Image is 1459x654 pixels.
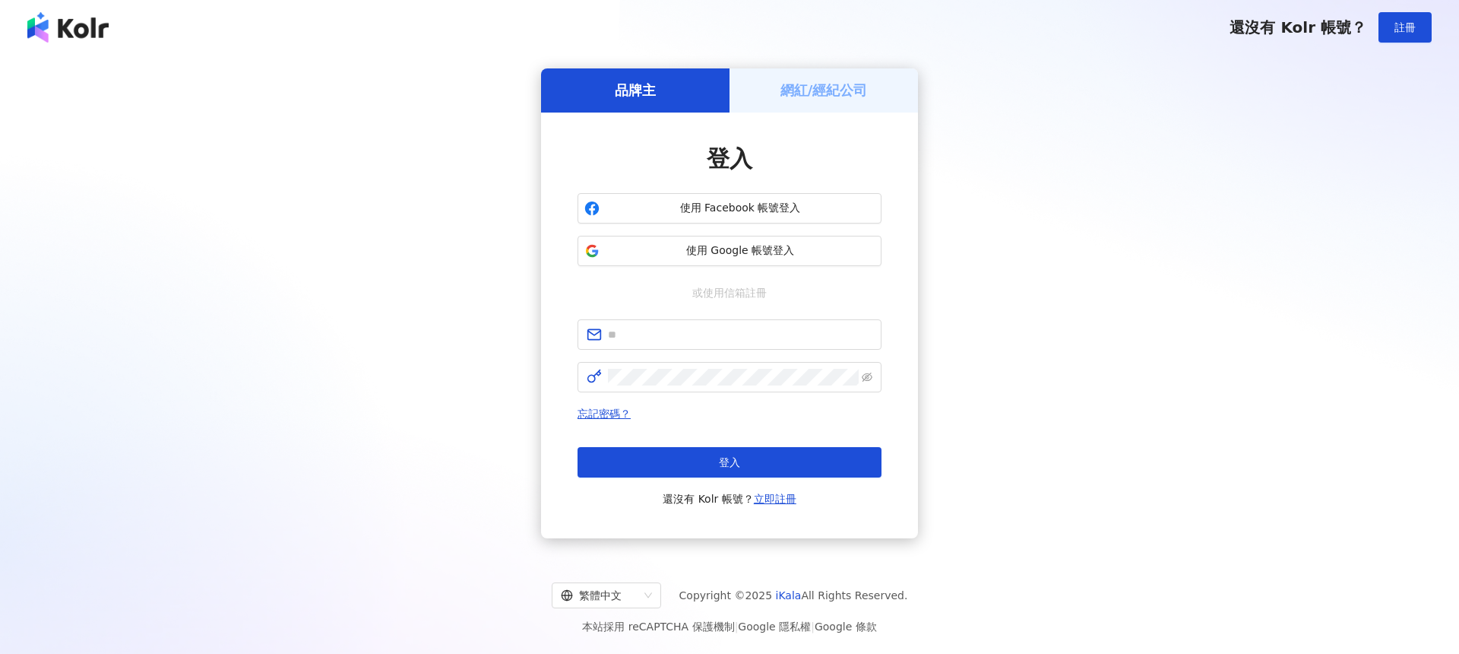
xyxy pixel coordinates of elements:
span: 註冊 [1394,21,1416,33]
button: 使用 Google 帳號登入 [578,236,881,266]
button: 註冊 [1378,12,1432,43]
a: 忘記密碼？ [578,408,631,420]
span: Copyright © 2025 All Rights Reserved. [679,586,908,605]
h5: 網紅/經紀公司 [780,81,868,100]
span: | [735,621,739,633]
a: 立即註冊 [754,493,796,505]
span: 或使用信箱註冊 [682,284,777,301]
a: Google 隱私權 [738,621,811,633]
a: Google 條款 [815,621,877,633]
span: 本站採用 reCAPTCHA 保護機制 [582,617,876,636]
h5: 品牌主 [615,81,656,100]
span: 還沒有 Kolr 帳號？ [663,490,796,508]
span: 使用 Google 帳號登入 [606,243,875,259]
span: 還沒有 Kolr 帳號？ [1230,18,1366,37]
div: 繁體中文 [561,583,638,608]
span: 使用 Facebook 帳號登入 [606,201,875,216]
span: 登入 [707,145,752,172]
button: 登入 [578,447,881,478]
img: logo [27,12,109,43]
span: | [811,621,815,633]
a: iKala [776,589,802,602]
span: eye-invisible [862,372,872,383]
span: 登入 [719,456,740,468]
button: 使用 Facebook 帳號登入 [578,193,881,224]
